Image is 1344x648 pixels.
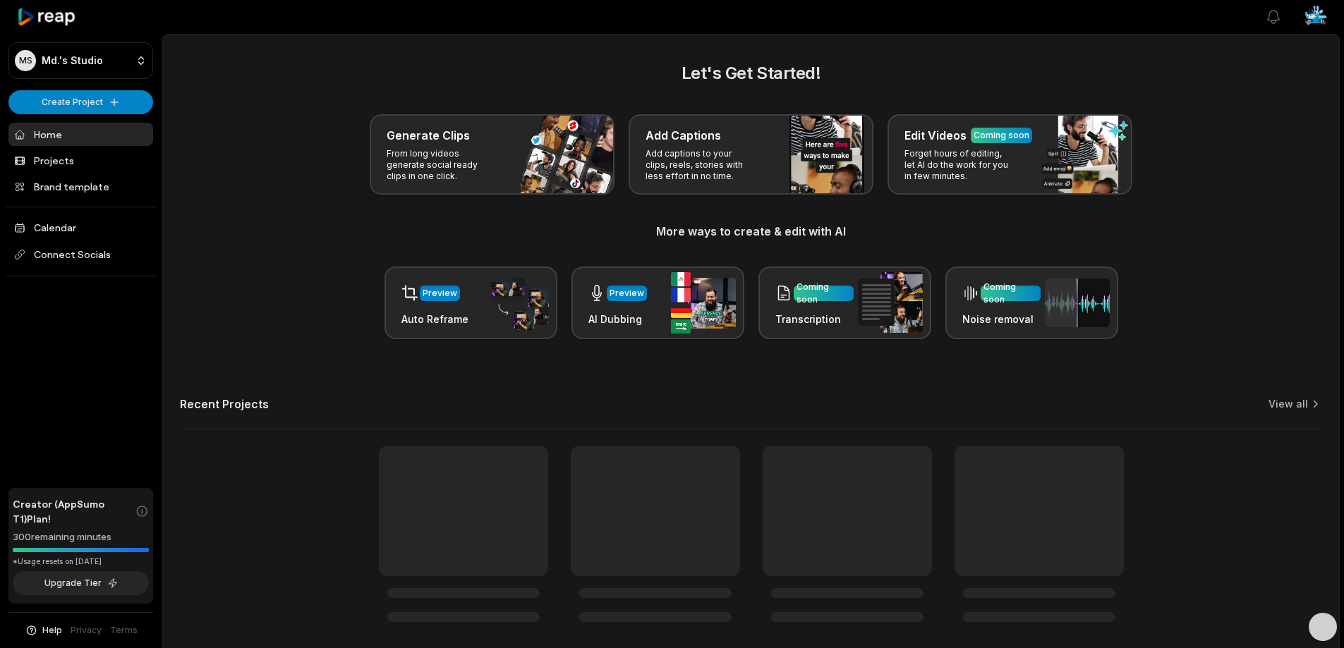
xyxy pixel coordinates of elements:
h2: Recent Projects [180,397,269,411]
h3: AI Dubbing [588,312,647,326]
a: Home [8,123,153,146]
img: transcription.png [858,272,923,333]
h3: Auto Reframe [401,312,468,326]
img: auto_reframe.png [484,276,549,331]
div: 300 remaining minutes [13,530,149,544]
div: Coming soon [983,281,1038,306]
p: Md.'s Studio [42,54,103,67]
button: Create Project [8,90,153,114]
p: Add captions to your clips, reels, stories with less effort in no time. [646,148,755,182]
img: ai_dubbing.png [671,272,736,334]
h3: Add Captions [646,127,721,144]
span: Help [42,624,62,637]
a: Terms [110,624,138,637]
h2: Let's Get Started! [180,61,1322,86]
span: Connect Socials [8,242,153,267]
div: MS [15,50,36,71]
h3: Edit Videos [904,127,967,144]
p: Forget hours of editing, let AI do the work for you in few minutes. [904,148,1014,182]
a: Brand template [8,175,153,198]
button: Help [25,624,62,637]
div: Coming soon [974,129,1029,142]
p: From long videos generate social ready clips in one click. [387,148,496,182]
img: noise_removal.png [1045,279,1110,327]
a: Calendar [8,216,153,239]
span: Creator (AppSumo T1) Plan! [13,496,135,526]
a: Projects [8,149,153,172]
div: Preview [423,287,457,300]
div: Preview [610,287,644,300]
h3: Noise removal [962,312,1041,326]
div: Coming soon [797,281,851,306]
button: Upgrade Tier [13,571,149,595]
h3: Transcription [775,312,854,326]
a: View all [1269,397,1308,411]
a: Privacy [71,624,102,637]
h3: More ways to create & edit with AI [180,223,1322,240]
div: *Usage resets on [DATE] [13,556,149,567]
h3: Generate Clips [387,127,470,144]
